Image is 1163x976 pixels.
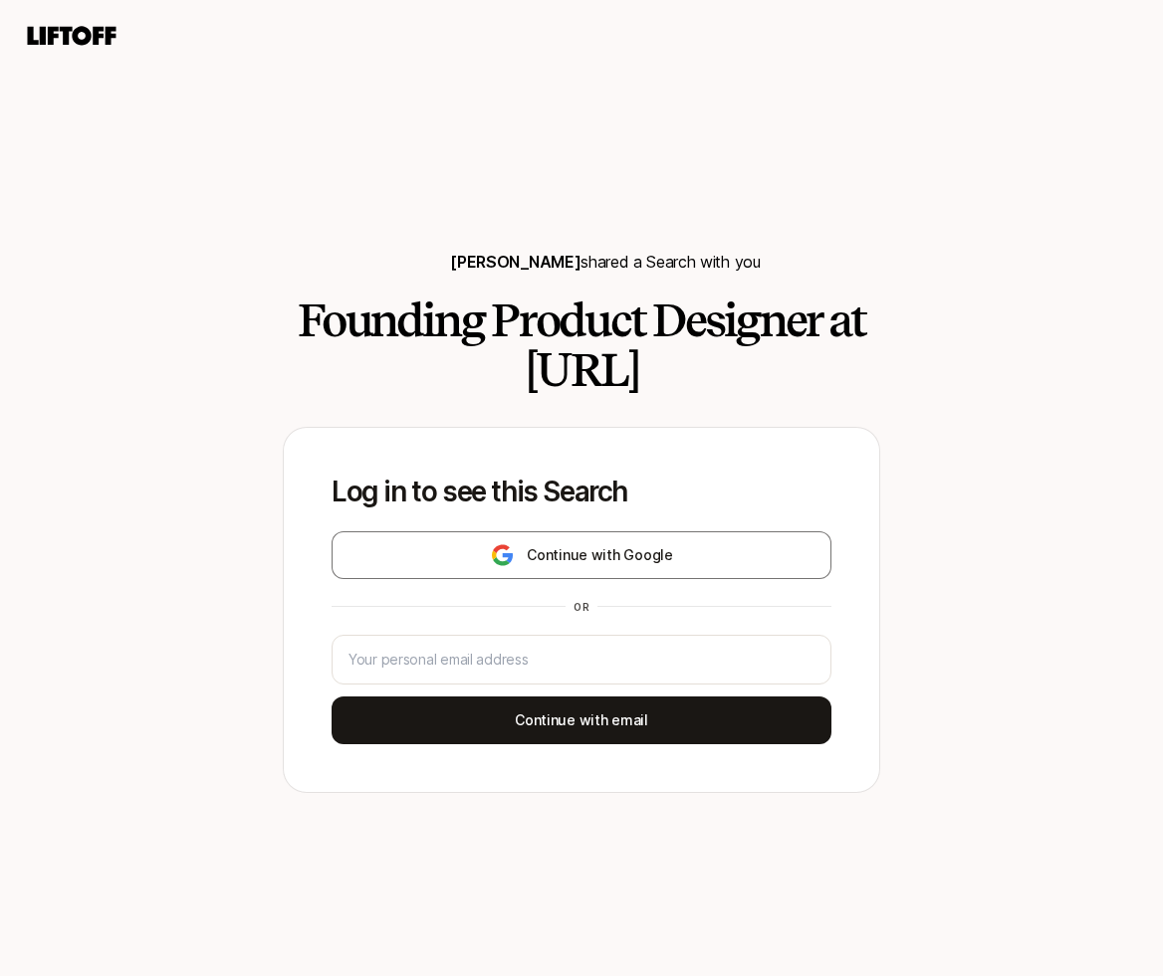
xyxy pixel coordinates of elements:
img: google-logo [490,543,515,567]
div: or [566,599,597,615]
input: Your personal email address [349,648,814,672]
h2: Founding Product Designer at [URL] [283,295,880,395]
button: Continue with email [332,696,831,744]
p: shared a Search with you [450,249,760,275]
span: [PERSON_NAME] [450,252,581,272]
button: Continue with Google [332,531,831,579]
p: Log in to see this Search [332,476,831,507]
